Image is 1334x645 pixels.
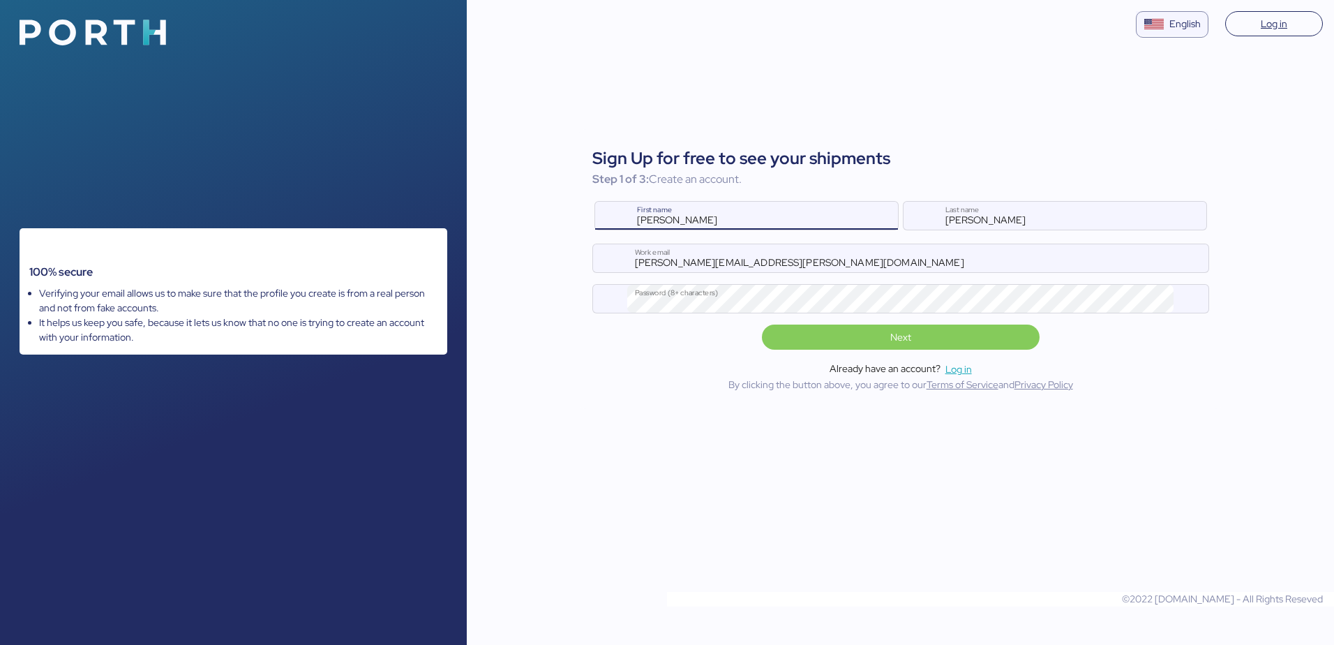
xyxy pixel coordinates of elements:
[29,264,437,281] div: 100% secure
[945,361,972,378] a: Log in
[592,146,1209,171] span: Sign Up for free to see your shipments
[1225,11,1323,36] a: Log in
[1014,378,1073,391] span: Privacy Policy
[998,378,1014,391] span: and
[830,362,940,376] span: Already have an account?
[627,244,1208,272] input: Work email
[667,592,1323,607] p: ©2022 [DOMAIN_NAME] - All Rights Reseved
[39,316,437,345] div: It helps us keep you safe, because it lets us know that no one is trying to create an account wit...
[1169,17,1201,31] div: English
[938,202,1206,230] input: Last name
[627,285,1174,313] input: Password (8+ characters)
[592,172,649,186] span: Step 1 of 3:
[927,378,998,391] span: Terms of Service
[762,325,1040,350] button: Next
[629,202,897,230] input: First name
[890,329,911,346] span: Next
[39,286,437,316] div: Verifying your email allows us to make sure that the profile you create is from a real person and...
[728,378,927,391] span: By clicking the button above, you agree to our
[649,172,742,186] span: Create an account.
[1261,15,1287,32] span: Log in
